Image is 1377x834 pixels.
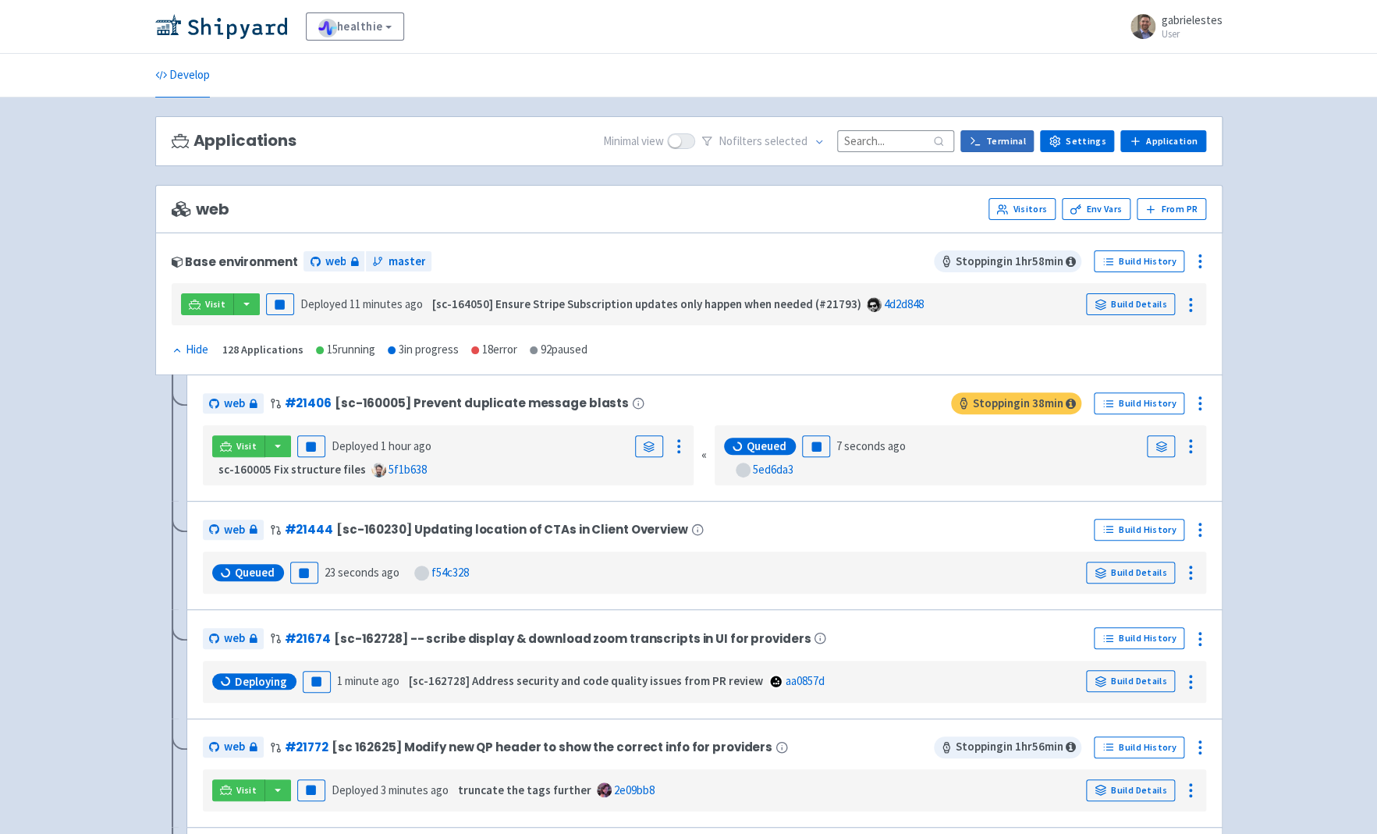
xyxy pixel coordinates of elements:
span: Visit [236,440,257,452]
a: Terminal [960,130,1034,152]
a: Build History [1094,250,1184,272]
span: master [388,253,425,271]
a: Build Details [1086,670,1175,692]
span: web [172,201,229,218]
span: Minimal view [603,133,664,151]
a: #21772 [285,739,328,755]
button: Pause [303,671,331,693]
span: Visit [236,784,257,797]
span: Visit [205,298,225,311]
time: 1 hour ago [381,438,431,453]
div: 18 error [471,341,517,359]
img: Shipyard logo [155,14,287,39]
a: Develop [155,54,210,98]
a: Visit [212,435,265,457]
button: Pause [297,779,325,801]
a: f54c328 [431,565,469,580]
span: web [224,630,245,648]
a: 2e09bb8 [614,783,655,797]
div: « [701,425,707,485]
a: Build History [1094,627,1184,649]
button: Pause [802,435,830,457]
strong: truncate the tags further [458,783,591,797]
time: 1 minute ago [337,673,399,688]
time: 11 minutes ago [350,296,423,311]
time: 7 seconds ago [836,438,906,453]
span: [sc-160230] Updating location of CTAs in Client Overview [336,523,688,536]
span: [sc-160005] Prevent duplicate message blasts [335,396,629,410]
span: gabrielestes [1162,12,1223,27]
a: web [203,736,264,758]
strong: sc-160005 Fix structure files [218,462,366,477]
span: Deployed [300,296,423,311]
button: Pause [290,562,318,584]
a: Visit [181,293,234,315]
a: Visitors [988,198,1056,220]
a: web [203,520,264,541]
strong: [sc-162728] Address security and code quality issues from PR review [409,673,763,688]
div: Hide [172,341,208,359]
a: 4d2d848 [884,296,924,311]
a: web [303,251,364,272]
a: #21674 [285,630,331,647]
a: #21406 [285,395,332,411]
a: Settings [1040,130,1114,152]
time: 23 seconds ago [325,565,399,580]
span: selected [765,133,807,148]
a: Build History [1094,519,1184,541]
span: web [224,521,245,539]
small: User [1162,29,1223,39]
a: Build Details [1086,562,1175,584]
span: No filter s [719,133,807,151]
input: Search... [837,130,954,151]
a: gabrielestes User [1121,14,1223,39]
span: Queued [235,565,275,580]
button: From PR [1137,198,1206,220]
a: web [203,628,264,649]
a: web [203,393,264,414]
span: [sc 162625] Modify new QP header to show the correct info for providers [332,740,772,754]
span: Stopping in 1 hr 56 min [934,736,1081,758]
span: Deployed [332,438,431,453]
span: web [325,253,346,271]
span: Stopping in 38 min [951,392,1081,414]
span: Queued [747,438,786,454]
a: Application [1120,130,1205,152]
div: 128 Applications [222,341,303,359]
span: Stopping in 1 hr 58 min [934,250,1081,272]
div: 15 running [316,341,375,359]
time: 3 minutes ago [381,783,449,797]
span: web [224,738,245,756]
a: Build Details [1086,779,1175,801]
span: Deploying [235,674,287,690]
span: [sc-162728] -- scribe display & download zoom transcripts in UI for providers [334,632,811,645]
div: 3 in progress [388,341,459,359]
button: Hide [172,341,210,359]
a: 5ed6da3 [753,462,793,477]
a: 5f1b638 [389,462,427,477]
a: Build Details [1086,293,1175,315]
span: Deployed [332,783,449,797]
h3: Applications [172,132,296,150]
a: Env Vars [1062,198,1130,220]
button: Pause [297,435,325,457]
a: Visit [212,779,265,801]
button: Pause [266,293,294,315]
a: #21444 [285,521,333,538]
a: aa0857d [786,673,825,688]
div: 92 paused [530,341,587,359]
a: master [366,251,431,272]
a: Build History [1094,392,1184,414]
span: web [224,395,245,413]
a: Build History [1094,736,1184,758]
a: healthie [306,12,405,41]
div: Base environment [172,255,298,268]
strong: [sc-164050] Ensure Stripe Subscription updates only happen when needed (#21793) [432,296,861,311]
